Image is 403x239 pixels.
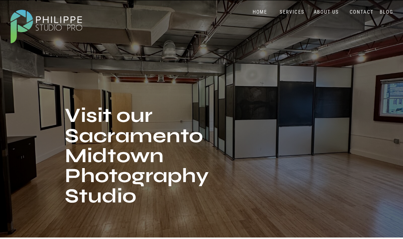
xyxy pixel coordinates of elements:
[312,9,340,15] a: ABOUT US
[378,9,395,15] a: BLOG
[348,9,375,15] a: CONTACT
[278,9,306,15] a: SERVICES
[65,106,214,216] h1: Visit our Sacramento Midtown Photography Studio
[246,9,274,15] a: HOME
